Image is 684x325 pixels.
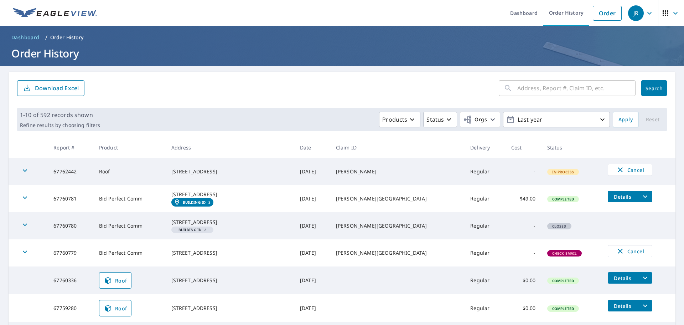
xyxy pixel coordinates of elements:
span: Details [612,193,633,200]
em: Building ID [183,200,206,204]
td: 67760781 [48,185,93,212]
td: - [506,158,541,185]
input: Address, Report #, Claim ID, etc. [517,78,636,98]
button: detailsBtn-67759280 [608,300,638,311]
span: Details [612,303,633,309]
div: [STREET_ADDRESS] [171,191,289,198]
h1: Order History [9,46,675,61]
p: Refine results by choosing filters [20,122,100,128]
td: Regular [465,185,505,212]
td: 67762442 [48,158,93,185]
span: Check Email [548,251,581,256]
span: Completed [548,306,578,311]
th: Date [294,137,330,158]
td: [DATE] [294,239,330,266]
td: $49.00 [506,185,541,212]
img: EV Logo [13,8,97,19]
button: Status [423,112,457,127]
td: Regular [465,212,505,239]
button: Cancel [608,245,652,257]
td: [DATE] [294,212,330,239]
th: Address [166,137,294,158]
span: Completed [548,197,578,202]
p: Order History [50,34,84,41]
div: JR [628,5,644,21]
th: Status [541,137,602,158]
nav: breadcrumb [9,32,675,43]
span: Cancel [615,166,645,174]
td: [PERSON_NAME] [330,158,465,185]
th: Product [93,137,166,158]
td: 67760779 [48,239,93,266]
td: 67759280 [48,294,93,322]
li: / [45,33,47,42]
button: Last year [503,112,610,127]
td: [PERSON_NAME][GEOGRAPHIC_DATA] [330,239,465,266]
td: Bid Perfect Comm [93,239,166,266]
span: Details [612,275,633,281]
td: Bid Perfect Comm [93,185,166,212]
td: Regular [465,239,505,266]
td: [DATE] [294,185,330,212]
button: filesDropdownBtn-67760336 [638,272,652,284]
button: Cancel [608,164,652,176]
th: Delivery [465,137,505,158]
th: Claim ID [330,137,465,158]
td: $0.00 [506,266,541,294]
td: Roof [93,158,166,185]
p: Products [382,115,407,124]
p: Status [426,115,444,124]
td: [DATE] [294,266,330,294]
button: Search [641,80,667,96]
th: Cost [506,137,541,158]
p: Download Excel [35,84,79,92]
th: Report # [48,137,93,158]
td: [PERSON_NAME][GEOGRAPHIC_DATA] [330,212,465,239]
td: $0.00 [506,294,541,322]
td: 67760336 [48,266,93,294]
a: Order [593,6,622,21]
button: Orgs [460,112,500,127]
button: filesDropdownBtn-67760781 [638,191,652,202]
span: Completed [548,278,578,283]
div: [STREET_ADDRESS] [171,219,289,226]
span: 2 [174,228,211,232]
button: filesDropdownBtn-67759280 [638,300,652,311]
span: In Process [548,169,579,174]
td: [DATE] [294,294,330,322]
span: Cancel [615,247,645,255]
button: Apply [613,112,638,127]
div: [STREET_ADDRESS] [171,168,289,175]
td: Regular [465,158,505,185]
button: detailsBtn-67760336 [608,272,638,284]
a: Roof [99,300,132,316]
p: 1-10 of 592 records shown [20,111,100,119]
a: Roof [99,272,132,289]
button: Products [379,112,420,127]
p: Last year [515,113,598,126]
a: Building ID3 [171,198,214,207]
td: [DATE] [294,158,330,185]
span: Orgs [463,115,487,124]
span: Apply [618,115,633,124]
td: Regular [465,266,505,294]
span: Closed [548,224,571,229]
span: Search [647,85,661,92]
span: Dashboard [11,34,40,41]
td: - [506,212,541,239]
em: Building ID [178,228,202,232]
span: Roof [104,276,127,285]
a: Dashboard [9,32,42,43]
td: [PERSON_NAME][GEOGRAPHIC_DATA] [330,185,465,212]
div: [STREET_ADDRESS] [171,249,289,257]
div: [STREET_ADDRESS] [171,277,289,284]
td: - [506,239,541,266]
button: Download Excel [17,80,84,96]
td: Regular [465,294,505,322]
td: 67760780 [48,212,93,239]
div: [STREET_ADDRESS] [171,305,289,312]
span: Roof [104,304,127,313]
td: Bid Perfect Comm [93,212,166,239]
button: detailsBtn-67760781 [608,191,638,202]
